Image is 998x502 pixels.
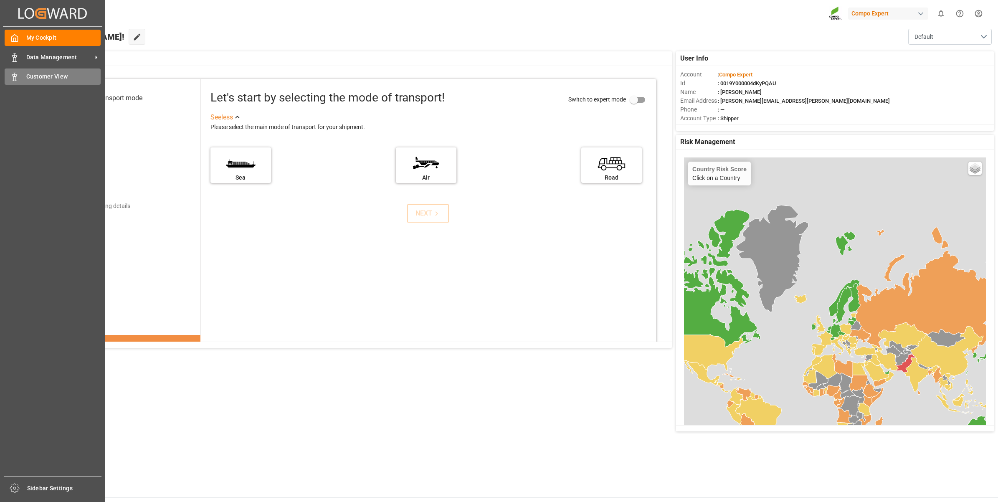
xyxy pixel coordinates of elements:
span: : [PERSON_NAME] [718,89,762,95]
span: My Cockpit [26,33,101,42]
span: : [718,71,752,78]
div: NEXT [415,208,441,218]
span: : [PERSON_NAME][EMAIL_ADDRESS][PERSON_NAME][DOMAIN_NAME] [718,98,890,104]
div: Click on a Country [692,166,747,181]
span: Switch to expert mode [568,96,626,103]
span: Id [680,79,718,88]
button: Help Center [950,4,969,23]
span: Email Address [680,96,718,105]
span: Sidebar Settings [27,484,102,493]
a: Customer View [5,68,101,85]
span: : — [718,106,724,113]
button: open menu [908,29,992,45]
a: My Cockpit [5,30,101,46]
span: Default [914,33,933,41]
div: Sea [215,173,267,182]
span: Compo Expert [719,71,752,78]
div: Let's start by selecting the mode of transport! [210,89,445,106]
a: Layers [968,162,982,175]
span: : 0019Y000004dKyPQAU [718,80,776,86]
div: Compo Expert [848,8,928,20]
div: See less [210,112,233,122]
span: Phone [680,105,718,114]
span: Data Management [26,53,92,62]
button: Compo Expert [848,5,932,21]
span: Customer View [26,72,101,81]
button: NEXT [407,204,449,223]
span: Account [680,70,718,79]
img: Screenshot%202023-09-29%20at%2010.02.21.png_1712312052.png [829,6,842,21]
h4: Country Risk Score [692,166,747,172]
span: User Info [680,53,708,63]
span: : Shipper [718,115,739,122]
span: Risk Management [680,137,735,147]
div: Air [400,173,452,182]
button: show 0 new notifications [932,4,950,23]
div: Please select the main mode of transport for your shipment. [210,122,650,132]
span: Account Type [680,114,718,123]
div: Road [585,173,638,182]
div: Select transport mode [78,93,142,103]
span: Name [680,88,718,96]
